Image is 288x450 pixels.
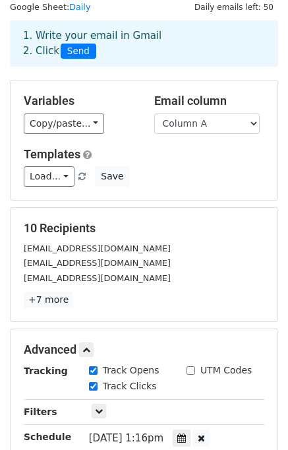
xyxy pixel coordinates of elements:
button: Save [95,166,129,187]
h5: Email column [154,94,265,108]
small: [EMAIL_ADDRESS][DOMAIN_NAME] [24,273,171,283]
span: Send [61,44,96,59]
small: [EMAIL_ADDRESS][DOMAIN_NAME] [24,243,171,253]
span: [DATE] 1:16pm [89,432,163,444]
strong: Filters [24,406,57,417]
iframe: Chat Widget [222,387,288,450]
a: Load... [24,166,74,187]
h5: Variables [24,94,134,108]
small: Google Sheet: [10,2,90,12]
a: Daily [69,2,90,12]
a: Templates [24,147,80,161]
a: +7 more [24,292,73,308]
a: Copy/paste... [24,113,104,134]
label: Track Opens [103,364,159,377]
a: Daily emails left: 50 [190,2,278,12]
label: Track Clicks [103,379,157,393]
h5: Advanced [24,342,264,357]
label: UTM Codes [200,364,252,377]
div: 1. Write your email in Gmail 2. Click [13,28,275,59]
small: [EMAIL_ADDRESS][DOMAIN_NAME] [24,258,171,268]
h5: 10 Recipients [24,221,264,236]
strong: Schedule [24,432,71,442]
strong: Tracking [24,366,68,376]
